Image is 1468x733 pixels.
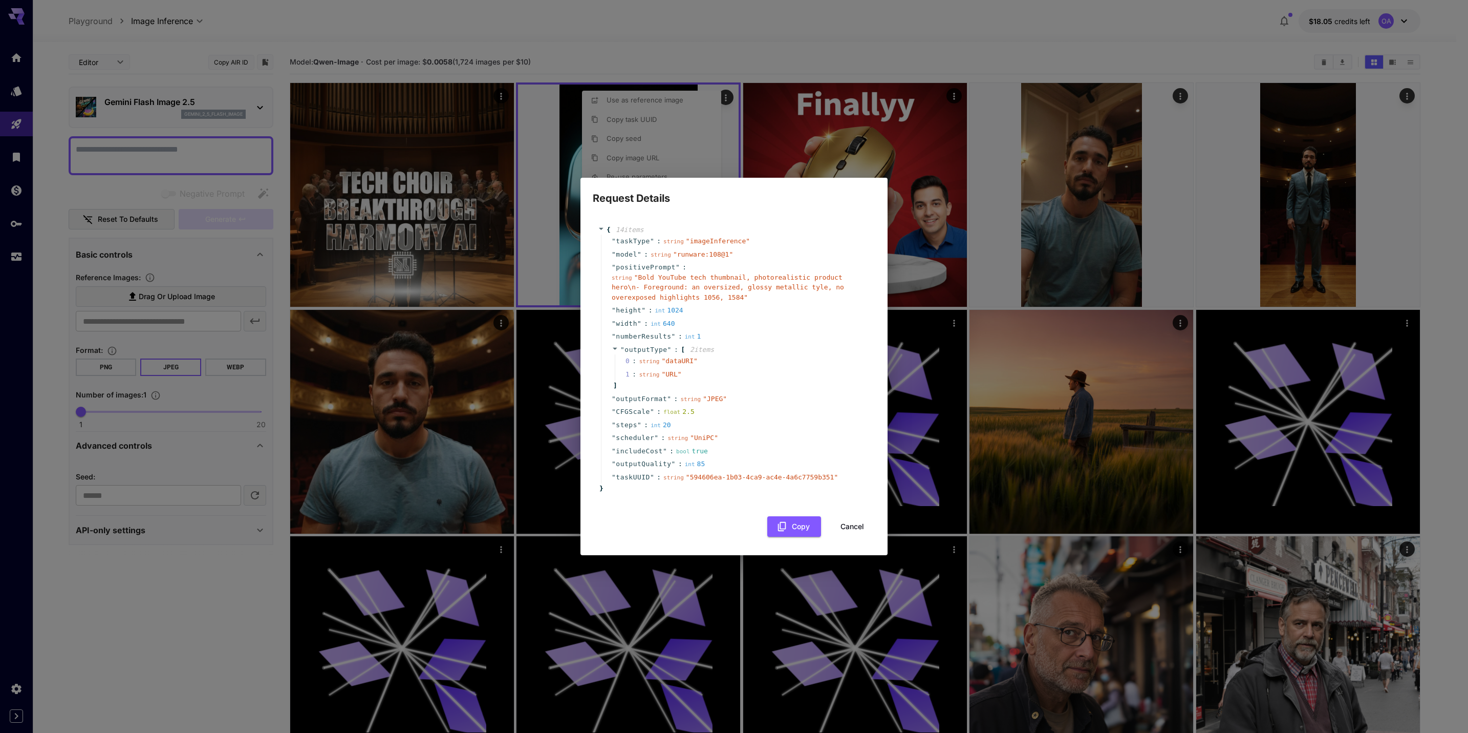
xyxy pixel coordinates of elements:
span: " [672,332,676,340]
span: 1 [625,369,639,380]
span: " [612,306,616,314]
span: int [651,422,661,429]
span: taskType [616,236,650,246]
span: " imageInference " [686,237,750,245]
div: 1 [685,331,701,342]
span: " [612,237,616,245]
span: string [651,252,671,258]
span: : [644,249,648,260]
span: " [663,447,667,455]
span: int [651,321,661,327]
span: : [674,394,678,404]
span: steps [616,420,637,430]
span: " [650,473,654,481]
span: " [672,460,676,468]
div: : [632,356,636,366]
span: 14 item s [616,226,644,234]
span: : [678,331,682,342]
span: outputFormat [616,394,667,404]
span: float [663,409,680,415]
div: 2.5 [663,407,695,417]
span: " UniPC " [690,434,718,442]
span: { [607,225,611,235]
div: 1024 [655,305,683,316]
span: " [612,408,616,415]
span: includeCost [616,446,663,456]
span: numberResults [616,331,671,342]
span: " [612,460,616,468]
span: string [680,396,701,403]
span: : [674,345,678,355]
span: " [650,408,654,415]
span: outputQuality [616,459,671,469]
span: " [676,263,680,271]
span: " 594606ea-1b03-4ca9-ac4e-4a6c7759b351 " [686,473,838,481]
span: : [644,420,648,430]
span: " [667,346,672,353]
span: positivePrompt [616,262,676,273]
span: } [598,484,603,494]
span: outputType [624,346,667,353]
span: " [612,263,616,271]
span: " [650,237,654,245]
span: : [678,459,682,469]
span: " [637,250,641,258]
span: " dataURI " [661,357,697,365]
span: ] [612,381,617,391]
span: string [663,474,684,481]
button: Cancel [829,516,875,537]
div: : [632,369,636,380]
span: string [667,435,688,442]
span: " [612,395,616,403]
span: string [612,275,632,281]
span: : [682,262,686,273]
span: " [612,250,616,258]
h2: Request Details [580,178,888,206]
span: 0 [625,356,639,366]
span: " [637,320,641,327]
button: Copy [767,516,821,537]
span: " [641,306,645,314]
span: " [612,320,616,327]
span: string [639,358,660,365]
span: scheduler [616,433,654,443]
span: model [616,249,637,260]
span: " JPEG " [703,395,727,403]
span: taskUUID [616,472,650,483]
span: " [612,421,616,429]
span: string [663,238,684,245]
span: int [685,333,695,340]
div: 20 [651,420,671,430]
span: bool [676,448,690,455]
span: " runware:108@1 " [673,250,733,258]
div: 85 [685,459,705,469]
span: int [685,461,695,468]
span: " [637,421,641,429]
span: " URL " [661,370,681,378]
span: CFGScale [616,407,650,417]
span: " [612,434,616,442]
div: true [676,446,708,456]
span: : [657,236,661,246]
span: " [667,395,671,403]
span: : [661,433,665,443]
span: height [616,305,641,316]
span: 2 item s [690,346,714,353]
span: " [612,332,616,340]
span: : [657,407,661,417]
span: [ [681,345,685,355]
span: width [616,319,637,329]
span: " [612,447,616,455]
div: 640 [651,319,675,329]
span: " [620,346,624,353]
span: " [654,434,658,442]
span: int [655,307,665,314]
span: " Bold YouTube tech thumbnail, photorealistic product hero\n- Foreground: an oversized, glossy me... [612,274,844,301]
span: : [670,446,674,456]
span: : [649,305,653,316]
span: : [657,472,661,483]
span: " [612,473,616,481]
span: : [644,319,648,329]
span: string [639,371,660,378]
